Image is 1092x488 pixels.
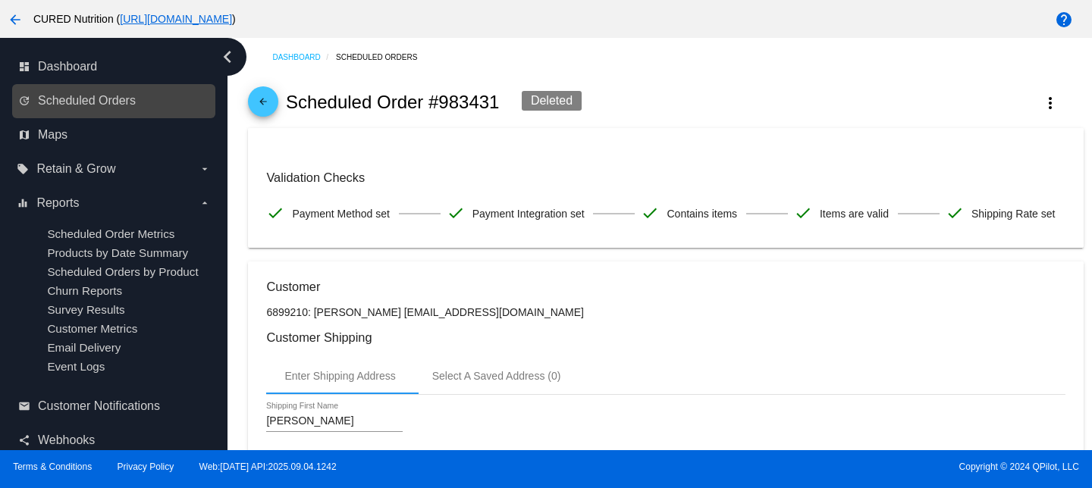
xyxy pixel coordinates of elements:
i: email [18,400,30,412]
a: Scheduled Orders [336,45,431,69]
a: Scheduled Orders by Product [47,265,198,278]
mat-icon: check [266,204,284,222]
span: Copyright © 2024 QPilot, LLC [559,461,1079,472]
a: map Maps [18,123,211,147]
a: dashboard Dashboard [18,55,211,79]
mat-icon: help [1055,11,1073,29]
h3: Validation Checks [266,170,1065,185]
a: Customer Metrics [47,322,137,335]
div: Enter Shipping Address [284,370,395,382]
i: update [18,95,30,107]
i: share [18,434,30,446]
span: Webhooks [38,433,95,447]
span: CURED Nutrition ( ) [33,13,236,25]
h2: Scheduled Order #983431 [286,92,500,113]
mat-icon: check [447,204,465,222]
div: Select A Saved Address (0) [432,370,561,382]
a: share Webhooks [18,428,211,452]
a: Event Logs [47,360,105,373]
i: local_offer [17,163,29,175]
span: Retain & Grow [36,162,115,176]
span: Customer Notifications [38,399,160,413]
i: dashboard [18,61,30,73]
i: arrow_drop_down [199,163,211,175]
mat-icon: more_vert [1041,94,1059,112]
span: Contains items [667,198,737,230]
a: Churn Reports [47,284,122,297]
a: Products by Date Summary [47,246,188,259]
a: Scheduled Order Metrics [47,227,174,240]
span: Scheduled Orders [38,94,136,108]
span: Dashboard [38,60,97,74]
a: Privacy Policy [118,461,174,472]
i: map [18,129,30,141]
span: Shipping Rate set [971,198,1056,230]
a: Dashboard [272,45,336,69]
i: chevron_left [215,45,240,69]
mat-icon: check [946,204,964,222]
a: Web:[DATE] API:2025.09.04.1242 [199,461,337,472]
a: Survey Results [47,303,124,316]
a: update Scheduled Orders [18,89,211,113]
span: Payment Integration set [472,198,585,230]
mat-icon: check [641,204,659,222]
p: 6899210: [PERSON_NAME] [EMAIL_ADDRESS][DOMAIN_NAME] [266,306,1065,318]
h3: Customer [266,280,1065,294]
h3: Customer Shipping [266,330,1065,345]
div: Deleted [522,91,582,111]
mat-icon: arrow_back [254,96,272,114]
mat-icon: check [794,204,812,222]
mat-icon: arrow_back [6,11,24,29]
span: Reports [36,196,79,210]
a: Email Delivery [47,341,121,354]
input: Shipping First Name [266,415,403,427]
a: Terms & Conditions [13,461,92,472]
i: equalizer [17,197,29,209]
a: email Customer Notifications [18,394,211,418]
span: Payment Method set [292,198,389,230]
a: [URL][DOMAIN_NAME] [120,13,232,25]
i: arrow_drop_down [199,197,211,209]
span: Items are valid [820,198,889,230]
span: Maps [38,128,67,142]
